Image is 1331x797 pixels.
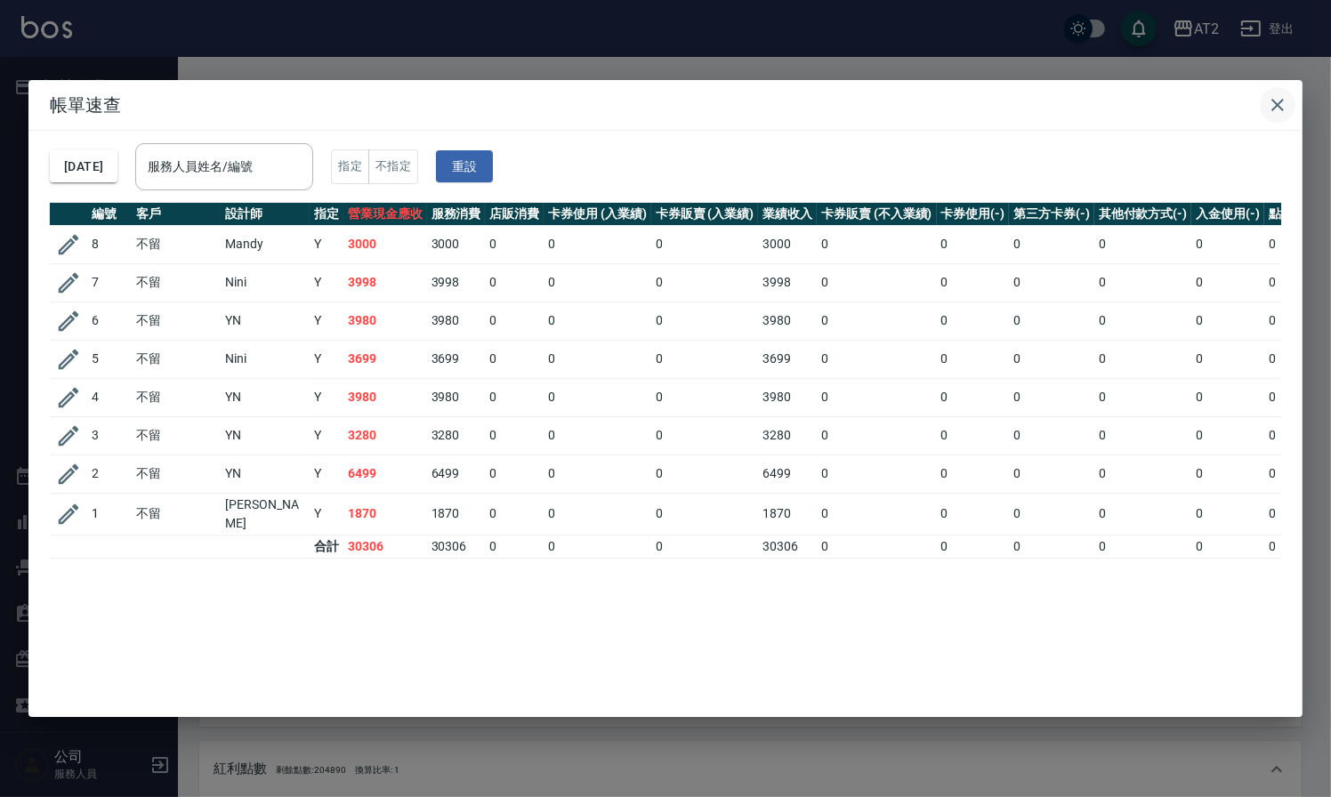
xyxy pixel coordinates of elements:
td: 0 [817,455,936,493]
th: 客戶 [132,203,221,226]
h2: 帳單速查 [28,80,1303,130]
td: 0 [937,225,1010,263]
td: 3699 [427,340,486,378]
td: 0 [1191,263,1264,302]
td: 0 [651,535,759,558]
td: 0 [817,416,936,455]
td: 0 [1191,225,1264,263]
td: 2 [87,455,132,493]
td: 0 [1191,535,1264,558]
td: 3998 [427,263,486,302]
td: 6499 [758,455,817,493]
td: 0 [817,340,936,378]
td: 6499 [343,455,427,493]
td: Y [310,378,343,416]
td: 0 [1009,493,1094,535]
td: 1 [87,493,132,535]
td: 0 [485,263,544,302]
td: 0 [1009,225,1094,263]
td: 0 [1009,416,1094,455]
th: 設計師 [221,203,310,226]
td: 0 [937,302,1010,340]
td: 不留 [132,493,221,535]
td: 3980 [758,302,817,340]
td: 0 [817,493,936,535]
td: 6499 [427,455,486,493]
td: 0 [937,263,1010,302]
td: 0 [817,225,936,263]
th: 編號 [87,203,132,226]
td: Y [310,340,343,378]
td: 30306 [343,535,427,558]
td: 3980 [343,378,427,416]
td: Y [310,493,343,535]
td: 0 [485,340,544,378]
td: 0 [544,340,651,378]
td: 0 [651,455,759,493]
td: 0 [937,455,1010,493]
td: 0 [937,378,1010,416]
th: 營業現金應收 [343,203,427,226]
td: 0 [544,302,651,340]
td: 0 [544,493,651,535]
td: 3000 [427,225,486,263]
td: 0 [1094,493,1192,535]
td: 3998 [758,263,817,302]
td: 3280 [343,416,427,455]
td: 0 [817,263,936,302]
td: YN [221,416,310,455]
td: 0 [651,378,759,416]
td: 5 [87,340,132,378]
td: 0 [544,263,651,302]
td: 3000 [343,225,427,263]
td: YN [221,378,310,416]
td: 0 [1009,340,1094,378]
td: 0 [1094,263,1192,302]
td: 3980 [427,302,486,340]
td: Y [310,225,343,263]
td: 30306 [758,535,817,558]
th: 指定 [310,203,343,226]
td: 0 [651,225,759,263]
td: 0 [1094,416,1192,455]
td: 3998 [343,263,427,302]
th: 入金使用(-) [1191,203,1264,226]
td: 8 [87,225,132,263]
td: 不留 [132,416,221,455]
td: 0 [485,493,544,535]
td: 0 [1009,302,1094,340]
td: 4 [87,378,132,416]
td: 0 [485,416,544,455]
td: 3 [87,416,132,455]
td: 0 [817,302,936,340]
td: 0 [485,225,544,263]
td: 0 [485,302,544,340]
td: 0 [485,535,544,558]
td: 0 [544,455,651,493]
td: Y [310,416,343,455]
th: 卡券販賣 (入業績) [651,203,759,226]
td: YN [221,302,310,340]
td: 0 [485,455,544,493]
td: 0 [651,416,759,455]
td: Nini [221,340,310,378]
th: 其他付款方式(-) [1094,203,1192,226]
td: 1870 [758,493,817,535]
td: 0 [544,535,651,558]
td: 0 [817,378,936,416]
td: 0 [1191,455,1264,493]
td: 0 [1009,378,1094,416]
td: 0 [937,535,1010,558]
td: 0 [544,416,651,455]
td: 1870 [343,493,427,535]
td: 0 [1094,455,1192,493]
td: 0 [1009,263,1094,302]
td: 0 [544,225,651,263]
td: 0 [817,535,936,558]
td: Mandy [221,225,310,263]
td: 0 [1191,340,1264,378]
button: 不指定 [368,149,418,184]
td: 0 [1191,493,1264,535]
td: 0 [651,493,759,535]
td: 0 [1094,340,1192,378]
